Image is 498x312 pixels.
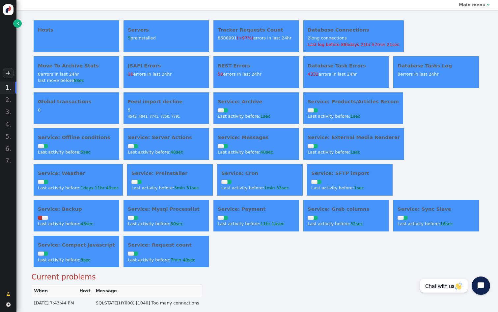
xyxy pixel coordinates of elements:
span: 8sec [74,78,84,83]
th: Message [93,285,202,297]
div: errors In last 24hr [218,71,295,78]
span: 8680991 [218,36,253,40]
div: Last activity before: [221,185,298,191]
span: 0 [38,108,41,112]
h4: Feed import decline [128,98,205,105]
span: 50sec [170,221,183,226]
h4: Global transactions [38,98,115,105]
span: (+97%) [237,36,253,40]
h4: Service: Sync Slave [398,205,475,213]
span: 1days 11hr 49sec [80,185,119,190]
h4: Service: Mysql Processlist [128,205,205,213]
h4: Service: Compact Javascript [38,241,115,249]
div: Last activity before: [38,221,115,227]
td: [DATE] 7:43:44 PM [32,297,77,309]
h4: Service: SFTP import [311,170,388,177]
div: preinstalled [128,35,205,41]
span: 0 [38,72,41,77]
div: errors In last 24hr [128,71,205,78]
h4: Move To Archive Stats [38,62,115,69]
span: 32sec [350,221,363,226]
h4: Service: Preinstaller [131,170,208,177]
b: Main menu [459,2,485,7]
div: Last activity before: [308,221,385,227]
th: When [32,285,77,297]
div: Last log before 885days 21hr 57min 21sec [308,41,400,48]
div: last move before [38,77,115,84]
div: Last activity before: [308,113,399,120]
span: 16 [128,72,133,77]
h4: Tracker Requests Count [218,26,295,34]
h4: REST Errors [218,62,295,69]
h4: Service: Payment [218,205,295,213]
h4: Service: Grab columns [308,205,385,213]
span: 7min 40sec [170,257,195,262]
span: 1sec [350,150,360,155]
div: Last activity before: [218,221,295,227]
span: 1sec [260,114,270,119]
span: 4332 [308,72,318,77]
h4: Service: Backup [38,205,115,213]
h4: Service: Server Actions [128,134,205,141]
div: errors In last 24hr [218,35,295,41]
div: Last activity before: [128,149,205,156]
h4: JSAPI Errors [128,62,205,69]
span: 1sec [350,114,360,119]
span: 1sec [354,185,364,190]
img: logo-icon.svg [3,4,14,15]
h4: Database Task Errors [308,62,385,69]
span: 58 [218,72,223,77]
span: 11hr 14sec [260,221,284,226]
h4: Service: Messages [218,134,295,141]
span: 1min 33sec [264,185,289,190]
span: 5 [128,108,130,112]
span:  [487,3,489,7]
div: Last activity before: [311,185,388,191]
span: 2 [308,36,310,40]
h4: Service: Products/Articles Recom [308,98,399,105]
div: errors In last 24hr [38,71,115,78]
h3: Current problems [32,272,483,283]
span: 48sec [260,150,273,155]
td: SQLSTATE[HY000] [1040] Too many connections [93,297,202,309]
span: 3min 31sec [174,185,199,190]
span: 5sec [80,150,90,155]
span: 4545, 4841, 7741, 7750, 7791 [128,114,180,118]
span:  [6,291,10,298]
h4: Service: Offline conditions [38,134,115,141]
a: + [3,68,14,78]
span: 16sec [440,221,453,226]
h4: Service: External Media Renderer [308,134,400,141]
div: Last activity before: [38,257,115,263]
h4: Database Connections [308,26,400,34]
span: 3sec [80,257,90,262]
h4: Servers [128,26,205,34]
div: Last activity before: [398,221,475,227]
div: Last activity before: [131,185,208,191]
div: errors In last 24hr [398,71,475,78]
div: long connections [308,35,400,48]
div: Last activity before: [218,113,295,120]
a:  [2,289,14,300]
a:  [13,19,21,28]
span: 48sec [170,150,183,155]
div: Last activity before: [128,221,205,227]
div: Last activity before: [218,149,295,156]
div: Last activity before: [308,149,400,156]
h4: Service: Request count [128,241,205,249]
span:  [6,302,11,307]
span: 0 [398,72,400,77]
div: Last activity before: [128,257,205,263]
div: Last activity before: [38,185,119,191]
span: 5 [128,36,130,40]
h4: Hosts [38,26,115,34]
h4: Database Tasks Log [398,62,475,69]
span:  [17,20,19,27]
span: 43sec [80,221,93,226]
h4: Service: Weather [38,170,119,177]
h4: Service: Cron [221,170,298,177]
th: Host [77,285,93,297]
div: Last activity before: [38,149,115,156]
h4: Service: Archive [218,98,295,105]
div: errors In last 24hr [308,71,385,78]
